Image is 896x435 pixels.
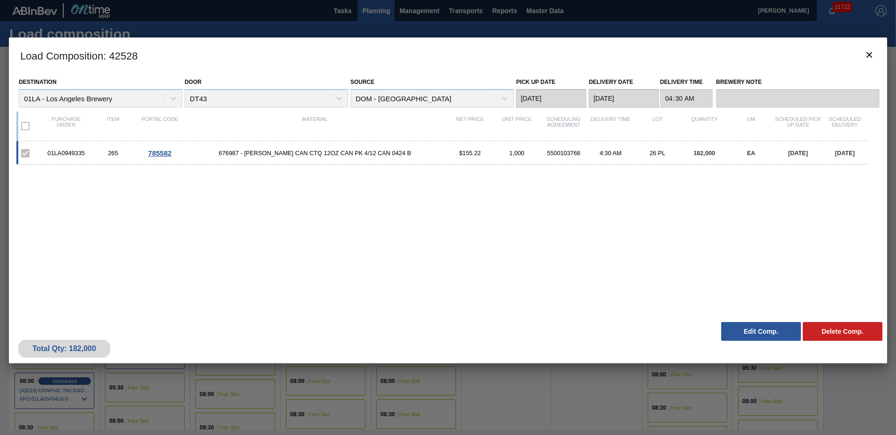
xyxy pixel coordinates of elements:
[716,75,880,89] label: Brewery Note
[587,150,634,157] div: 4:30 AM
[589,89,659,108] input: mm/dd/yyyy
[19,79,56,85] label: Destination
[775,116,821,136] div: Scheduled Pick up Date
[803,322,882,341] button: Delete Comp.
[589,79,633,85] label: Delivery Date
[183,116,447,136] div: Material
[136,116,183,136] div: Portal code
[148,149,172,157] span: 785582
[634,116,681,136] div: Lot
[43,116,90,136] div: Purchase order
[447,150,493,157] div: $155.22
[183,150,447,157] span: 676987 - CARR CAN CTQ 12OZ CAN PK 4/12 CAN 0424 B
[90,150,136,157] div: 265
[136,149,183,157] div: Go to Order
[660,75,713,89] label: Delivery Time
[788,150,808,157] span: [DATE]
[747,150,755,157] span: EA
[587,116,634,136] div: Delivery Time
[721,322,801,341] button: Edit Comp.
[493,116,540,136] div: Unit Price
[634,150,681,157] div: 26 PL
[728,116,775,136] div: UM
[821,116,868,136] div: Scheduled Delivery
[43,150,90,157] div: 01LA0949335
[835,150,855,157] span: [DATE]
[516,79,555,85] label: Pick up Date
[540,150,587,157] div: 5500103766
[185,79,202,85] label: Door
[90,116,136,136] div: Item
[447,116,493,136] div: Net Price
[25,345,103,353] div: Total Qty: 182,000
[493,150,540,157] div: 1,000
[540,116,587,136] div: Scheduling Agreement
[694,150,715,157] span: 182,000
[516,89,586,108] input: mm/dd/yyyy
[681,116,728,136] div: Quantity
[9,37,887,73] h3: Load Composition : 42528
[351,79,374,85] label: Source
